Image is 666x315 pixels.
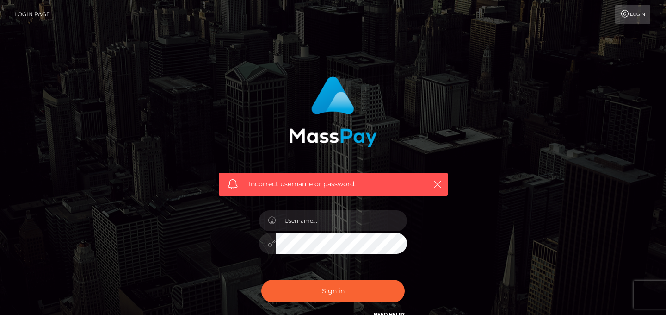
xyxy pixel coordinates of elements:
a: Login Page [14,5,50,24]
a: Login [615,5,650,24]
span: Incorrect username or password. [249,179,418,189]
button: Sign in [261,280,405,302]
input: Username... [276,210,407,231]
img: MassPay Login [289,76,377,147]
